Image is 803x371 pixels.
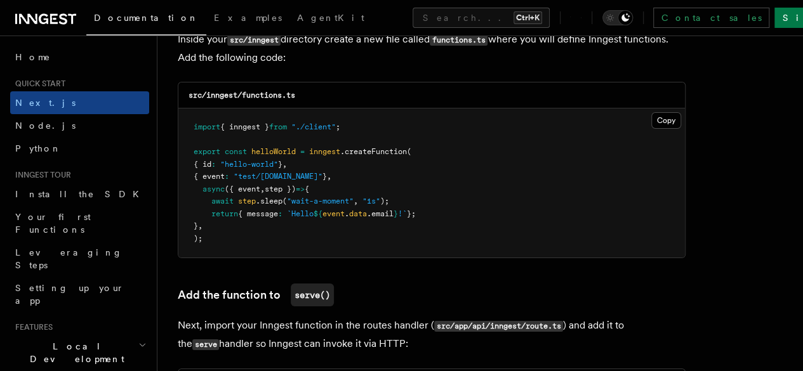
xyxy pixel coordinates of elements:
span: , [282,160,287,169]
span: Features [10,322,53,332]
span: step [238,197,256,205]
span: { inngest } [220,122,269,131]
span: : [211,160,216,169]
code: serve() [291,283,334,306]
p: Next, import your Inngest function in the routes handler ( ) and add it to the handler so Inngest... [178,316,686,353]
span: ${ [314,209,322,218]
span: await [211,197,234,205]
span: .createFunction [340,147,407,156]
a: Home [10,46,149,68]
span: } [322,172,327,181]
span: } [194,221,198,230]
span: . [345,209,349,218]
span: Your first Functions [15,212,91,235]
a: Next.js [10,91,149,114]
span: data [349,209,367,218]
kbd: Ctrl+K [514,11,542,24]
span: return [211,209,238,218]
span: Documentation [94,13,199,23]
span: ); [380,197,389,205]
a: Leveraging Steps [10,241,149,277]
code: serve [192,339,219,350]
span: Setting up your app [15,283,124,306]
button: Copy [651,112,681,129]
span: Leveraging Steps [15,247,123,270]
span: } [278,160,282,169]
span: inngest [309,147,340,156]
span: const [225,147,247,156]
span: Install the SDK [15,189,147,199]
span: = [300,147,305,156]
span: `Hello [287,209,314,218]
span: helloWorld [251,147,296,156]
span: Inngest tour [10,170,71,180]
a: Contact sales [653,8,769,28]
span: { event [194,172,225,181]
span: , [260,185,265,193]
span: Home [15,51,51,63]
span: async [202,185,225,193]
span: "hello-world" [220,160,278,169]
p: Inside your directory create a new file called where you will define Inngest functions. Add the f... [178,30,686,67]
span: export [194,147,220,156]
a: AgentKit [289,4,372,34]
span: , [354,197,358,205]
span: { [305,185,309,193]
button: Local Development [10,335,149,370]
a: Your first Functions [10,205,149,241]
span: "wait-a-moment" [287,197,354,205]
span: .email [367,209,394,218]
span: ( [407,147,411,156]
span: from [269,122,287,131]
span: import [194,122,220,131]
span: } [394,209,398,218]
span: .sleep [256,197,282,205]
span: , [198,221,202,230]
a: Examples [206,4,289,34]
a: Add the function toserve() [178,283,334,306]
a: Setting up your app [10,277,149,312]
span: event [322,209,345,218]
button: Search...Ctrl+K [413,8,550,28]
code: src/inngest [227,35,281,46]
span: AgentKit [297,13,364,23]
span: ({ event [225,185,260,193]
span: !` [398,209,407,218]
code: functions.ts [430,35,488,46]
span: step }) [265,185,296,193]
span: "1s" [362,197,380,205]
span: : [278,209,282,218]
span: Next.js [15,98,76,108]
a: Documentation [86,4,206,36]
span: Quick start [10,79,65,89]
span: "test/[DOMAIN_NAME]" [234,172,322,181]
span: ( [282,197,287,205]
span: ; [336,122,340,131]
span: Python [15,143,62,153]
span: Node.js [15,120,76,131]
span: Examples [214,13,282,23]
a: Install the SDK [10,183,149,205]
code: src/app/api/inngest/route.ts [434,321,563,332]
code: src/inngest/functions.ts [189,91,295,100]
span: Local Development [10,340,138,365]
span: { message [238,209,278,218]
span: ); [194,234,202,243]
span: , [327,172,331,181]
span: "./client" [291,122,336,131]
span: { id [194,160,211,169]
a: Python [10,137,149,160]
span: => [296,185,305,193]
button: Toggle dark mode [602,10,633,25]
a: Node.js [10,114,149,137]
span: }; [407,209,416,218]
span: : [225,172,229,181]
